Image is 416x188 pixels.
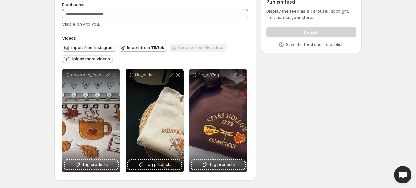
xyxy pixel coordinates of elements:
[126,69,184,172] div: file_otjdacTag products
[192,160,245,169] button: Tag products
[65,160,118,169] button: Tag products
[209,162,235,168] span: Tag products
[62,69,120,172] div: download_fqzda9Tag products
[62,55,113,63] button: Upload more videos
[146,162,171,168] span: Tag products
[128,160,181,169] button: Tag products
[119,44,167,52] button: Import from TikTok
[127,45,164,50] span: Import from TikTok
[62,36,76,41] span: Videos
[71,57,110,62] span: Upload more videos
[266,8,356,21] p: Display the feed as a carousel, spotlight, etc., across your store.
[394,166,411,183] div: Open chat
[82,162,108,168] span: Tag products
[189,69,247,172] div: file_xj87nqTag products
[62,21,100,26] span: Visible only to you.
[198,72,232,78] p: file_xj87nq
[71,72,105,78] p: download_fqzda9
[71,45,114,50] span: Import from Instagram
[62,2,85,7] span: Feed name
[286,42,345,47] p: Save the feed once to publish.
[135,72,168,78] p: file_otjdac
[62,44,116,52] button: Import from Instagram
